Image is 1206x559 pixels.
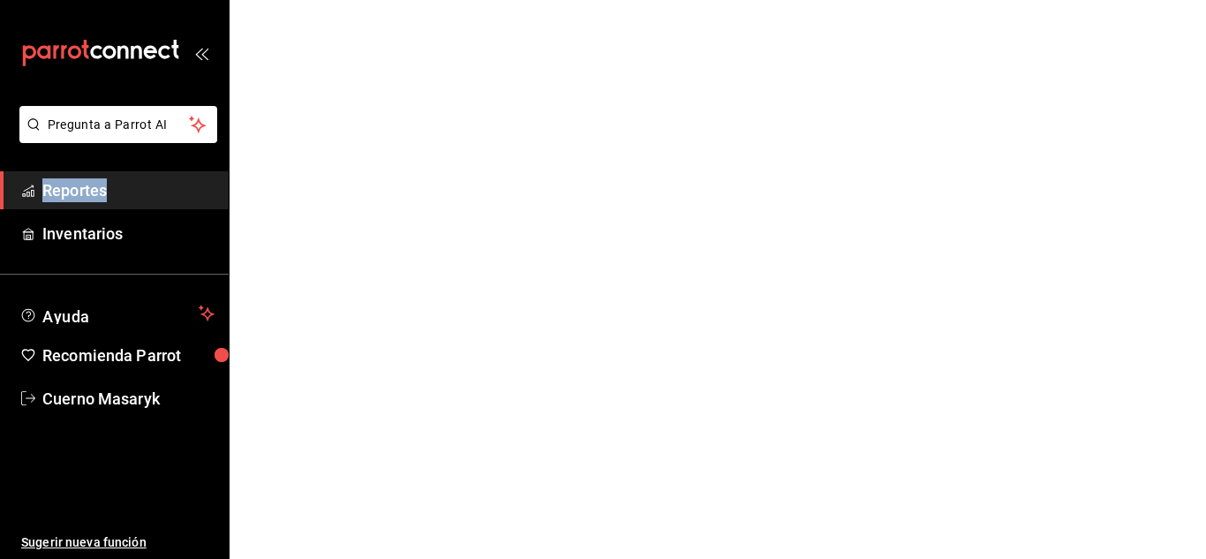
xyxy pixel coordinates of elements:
span: Cuerno Masaryk [42,387,215,411]
span: Reportes [42,178,215,202]
a: Pregunta a Parrot AI [12,128,217,147]
button: open_drawer_menu [194,46,208,60]
span: Sugerir nueva función [21,533,215,552]
span: Pregunta a Parrot AI [48,116,190,134]
span: Inventarios [42,222,215,246]
span: Ayuda [42,303,192,324]
button: Pregunta a Parrot AI [19,106,217,143]
span: Recomienda Parrot [42,344,215,367]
